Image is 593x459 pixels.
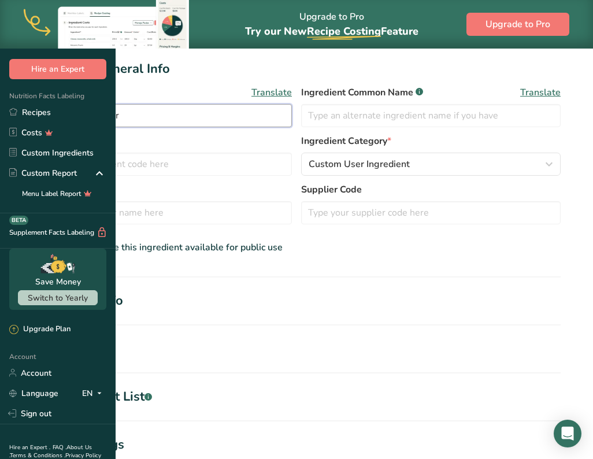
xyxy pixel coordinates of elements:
[32,201,292,224] input: Type your supplier name here
[9,383,58,404] a: Language
[9,59,106,79] button: Hire an Expert
[245,24,418,38] span: Try our New Feature
[251,86,292,99] span: Translate
[301,201,561,224] input: Type your supplier code here
[309,157,410,171] span: Custom User Ingredient
[32,153,292,176] input: Type your ingredient code here
[485,17,550,31] span: Upgrade to Pro
[554,420,581,447] div: Open Intercom Messenger
[9,443,50,451] a: Hire an Expert .
[28,293,88,303] span: Switch to Yearly
[82,386,106,400] div: EN
[56,241,283,254] span: I want to make this ingredient available for public use
[301,134,561,148] label: Ingredient Category
[301,86,423,99] span: Ingredient Common Name
[520,86,561,99] span: Translate
[18,290,98,305] button: Switch to Yearly
[32,134,292,148] label: Ingredient code
[35,276,81,288] div: Save Money
[32,104,292,127] input: Type your ingredient name here
[301,153,561,176] button: Custom User Ingredient
[307,24,381,38] span: Recipe Costing
[32,183,292,197] label: Supplier Name
[9,216,28,225] div: BETA
[53,443,66,451] a: FAQ .
[301,104,561,127] input: Type an alternate ingredient name if you have
[466,13,569,36] button: Upgrade to Pro
[9,324,71,335] div: Upgrade Plan
[9,167,77,179] div: Custom Report
[301,183,561,197] label: Supplier Code
[245,1,418,49] div: Upgrade to Pro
